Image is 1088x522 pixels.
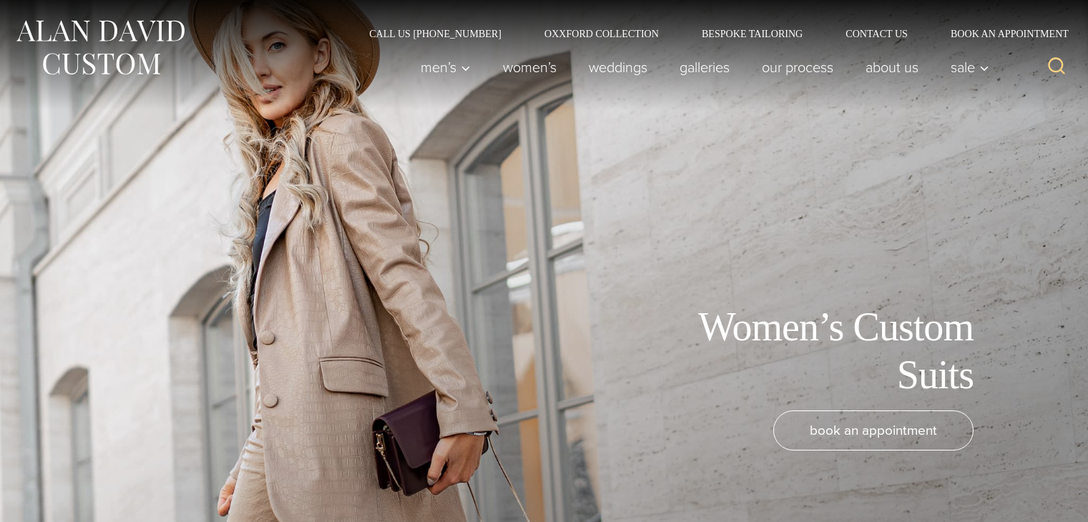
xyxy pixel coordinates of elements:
[810,420,937,440] span: book an appointment
[951,60,989,74] span: Sale
[664,53,746,82] a: Galleries
[929,29,1074,39] a: Book an Appointment
[1039,50,1074,84] button: View Search Form
[824,29,929,39] a: Contact Us
[14,16,186,79] img: Alan David Custom
[348,29,1074,39] nav: Secondary Navigation
[487,53,573,82] a: Women’s
[680,29,824,39] a: Bespoke Tailoring
[773,410,974,450] a: book an appointment
[348,29,523,39] a: Call Us [PHONE_NUMBER]
[405,53,997,82] nav: Primary Navigation
[850,53,935,82] a: About Us
[421,60,471,74] span: Men’s
[523,29,680,39] a: Oxxford Collection
[573,53,664,82] a: weddings
[652,303,974,399] h1: Women’s Custom Suits
[746,53,850,82] a: Our Process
